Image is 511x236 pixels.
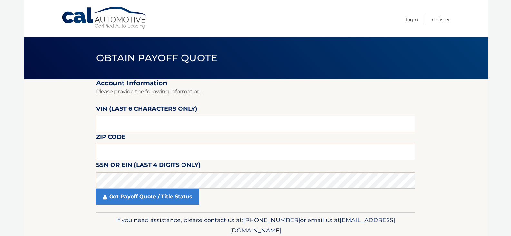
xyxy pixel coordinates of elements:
p: Please provide the following information. [96,87,415,96]
a: Get Payoff Quote / Title Status [96,189,199,205]
span: Obtain Payoff Quote [96,52,218,64]
span: [PHONE_NUMBER] [243,216,300,224]
label: SSN or EIN (last 4 digits only) [96,160,201,172]
a: Cal Automotive [61,6,148,29]
label: Zip Code [96,132,125,144]
p: If you need assistance, please contact us at: or email us at [100,215,411,236]
label: VIN (last 6 characters only) [96,104,197,116]
a: Register [432,14,450,25]
h2: Account Information [96,79,415,87]
a: Login [406,14,418,25]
